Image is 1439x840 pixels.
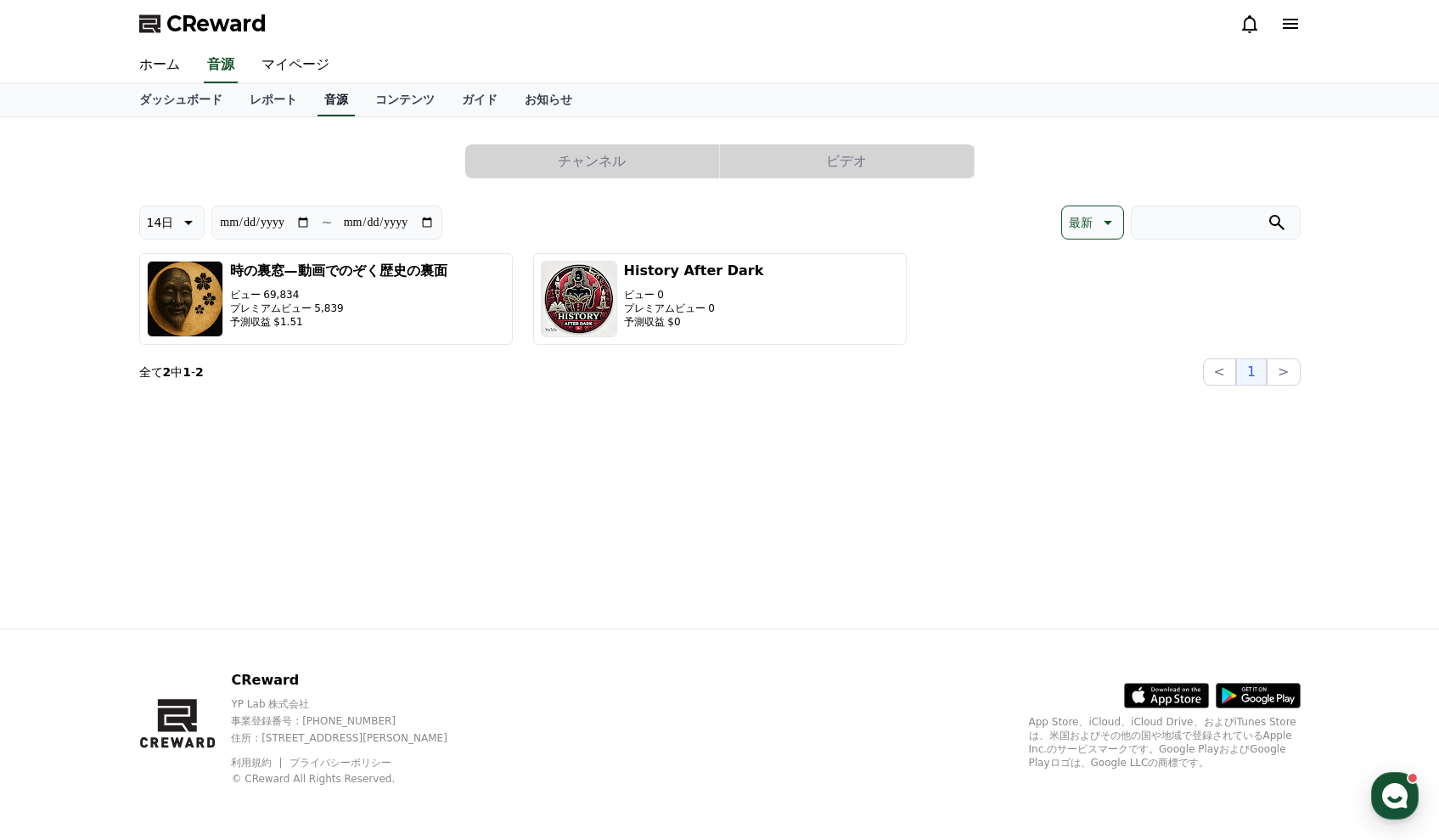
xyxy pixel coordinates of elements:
[318,84,355,116] a: 音源
[1267,358,1300,386] button: >
[1236,358,1267,386] button: 1
[541,261,617,337] img: History After Dark
[720,144,974,178] button: ビデオ
[262,564,283,578] span: 設定
[720,144,975,178] a: ビデオ
[126,84,236,116] a: ダッシュボード
[204,48,238,83] a: 音源
[624,261,764,281] h3: History After Dark
[289,757,391,769] a: プライバシーポリシー
[231,714,476,728] p: 事業登録番号 : [PHONE_NUMBER]
[145,565,186,578] span: チャット
[624,288,764,302] p: ビュー 0
[465,144,719,178] button: チャンネル
[195,365,204,379] strong: 2
[112,538,219,581] a: チャット
[236,84,311,116] a: レポート
[230,315,447,329] p: 予測収益 $1.51
[139,253,513,345] button: 時の裏窓—動画でのぞく歴史の裏面 ビュー 69,834 プレミアムビュー 5,839 予測収益 $1.51
[231,697,476,711] p: YP Lab 株式会社
[231,731,476,745] p: 住所 : [STREET_ADDRESS][PERSON_NAME]
[219,538,326,581] a: 設定
[5,538,112,581] a: ホーム
[126,48,194,83] a: ホーム
[231,757,284,769] a: 利用規約
[139,10,267,37] a: CReward
[533,253,907,345] button: History After Dark ビュー 0 プレミアムビュー 0 予測収益 $0
[139,206,205,240] button: 14日
[511,84,586,116] a: お知らせ
[624,302,764,315] p: プレミアムビュー 0
[166,10,267,37] span: CReward
[43,564,74,578] span: ホーム
[230,288,447,302] p: ビュー 69,834
[163,365,171,379] strong: 2
[147,261,223,337] img: 時の裏窓—動画でのぞく歴史の裏面
[624,315,764,329] p: 予測収益 $0
[139,364,204,381] p: 全て 中 -
[147,211,174,234] p: 14日
[231,772,476,786] p: © CReward All Rights Reserved.
[183,365,191,379] strong: 1
[362,84,448,116] a: コンテンツ
[230,261,447,281] h3: 時の裏窓—動画でのぞく歴史の裏面
[230,302,447,315] p: プレミアムビュー 5,839
[248,48,343,83] a: マイページ
[1029,715,1301,770] p: App Store、iCloud、iCloud Drive、およびiTunes Storeは、米国およびその他の国や地域で登録されているApple Inc.のサービスマークです。Google P...
[1069,211,1093,234] p: 最新
[1203,358,1236,386] button: <
[448,84,511,116] a: ガイド
[231,670,476,691] p: CReward
[321,212,332,233] p: ~
[1061,206,1124,240] button: 最新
